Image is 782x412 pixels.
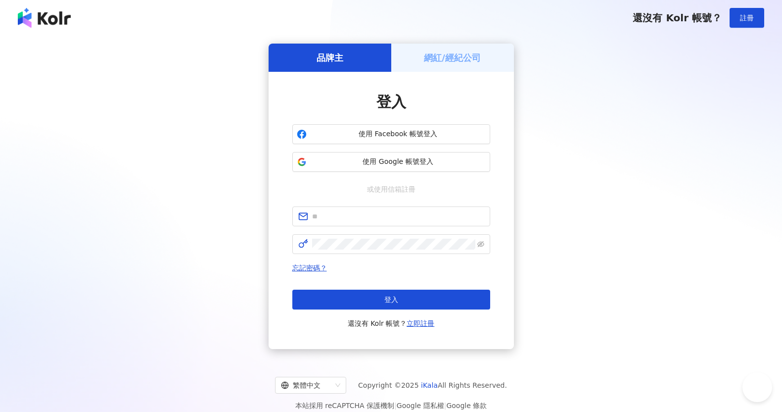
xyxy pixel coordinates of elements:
span: 本站採用 reCAPTCHA 保護機制 [295,400,487,412]
span: | [444,402,447,410]
span: 使用 Google 帳號登入 [311,157,486,167]
span: eye-invisible [477,241,484,248]
a: 立即註冊 [407,319,434,327]
span: 登入 [376,93,406,110]
a: 忘記密碼？ [292,264,327,272]
span: | [394,402,397,410]
span: 登入 [384,296,398,304]
button: 登入 [292,290,490,309]
a: iKala [421,381,438,389]
a: Google 隱私權 [397,402,444,410]
span: 還沒有 Kolr 帳號？ [633,12,722,24]
span: Copyright © 2025 All Rights Reserved. [358,379,507,391]
span: 註冊 [740,14,754,22]
iframe: Help Scout Beacon - Open [742,372,772,402]
button: 使用 Facebook 帳號登入 [292,124,490,144]
div: 繁體中文 [281,377,331,393]
span: 使用 Facebook 帳號登入 [311,129,486,139]
button: 使用 Google 帳號登入 [292,152,490,172]
span: 還沒有 Kolr 帳號？ [348,317,435,329]
img: logo [18,8,71,28]
span: 或使用信箱註冊 [360,184,422,195]
a: Google 條款 [446,402,487,410]
h5: 網紅/經紀公司 [424,51,481,64]
h5: 品牌主 [317,51,343,64]
button: 註冊 [730,8,764,28]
